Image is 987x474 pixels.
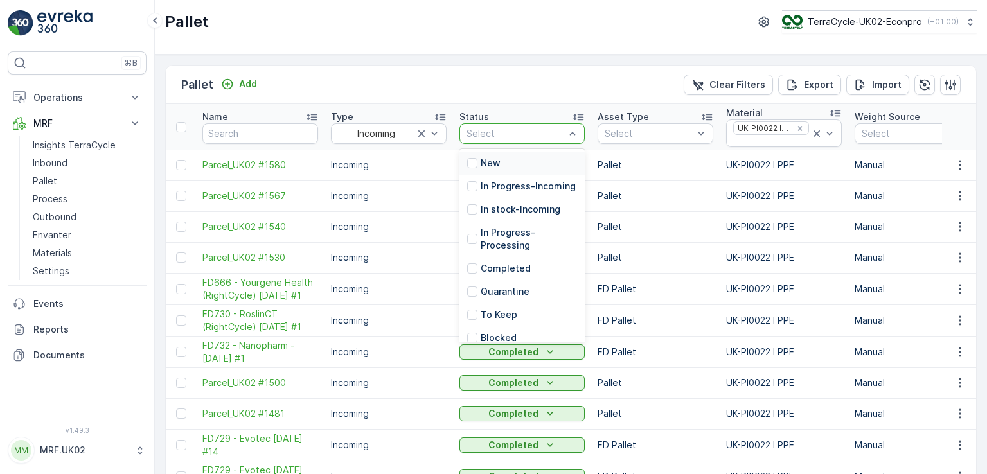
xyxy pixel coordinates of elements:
[872,78,902,91] p: Import
[239,78,257,91] p: Add
[591,273,720,304] td: FD Pallet
[591,242,720,273] td: Pallet
[848,429,977,461] td: Manual
[37,10,93,36] img: logo_light-DOdMpM7g.png
[804,78,833,91] p: Export
[325,429,453,461] td: Incoming
[8,85,147,110] button: Operations
[202,308,318,333] a: FD730 - RoslinCT (RightCycle) 20.08.2025 #1
[459,344,585,360] button: Completed
[8,291,147,317] a: Events
[720,336,848,367] td: UK-PI0022 I PPE
[720,180,848,211] td: UK-PI0022 I PPE
[28,208,147,226] a: Outbound
[481,308,517,321] p: To Keep
[848,336,977,367] td: Manual
[28,154,147,172] a: Inbound
[591,429,720,461] td: FD Pallet
[176,440,186,450] div: Toggle Row Selected
[165,12,209,32] p: Pallet
[176,284,186,294] div: Toggle Row Selected
[808,15,922,28] p: TerraCycle-UK02-Econpro
[848,304,977,336] td: Manual
[8,342,147,368] a: Documents
[782,15,803,29] img: terracycle_logo_wKaHoWT.png
[176,252,186,263] div: Toggle Row Selected
[33,349,141,362] p: Documents
[325,336,453,367] td: Incoming
[176,408,186,419] div: Toggle Row Selected
[176,347,186,357] div: Toggle Row Selected
[855,110,920,123] p: Weight Source
[28,190,147,208] a: Process
[848,150,977,180] td: Manual
[488,407,538,420] p: Completed
[202,123,318,144] input: Search
[28,136,147,154] a: Insights TerraCycle
[459,375,585,391] button: Completed
[720,304,848,336] td: UK-PI0022 I PPE
[734,122,792,134] div: UK-PI0022 I PPE
[202,339,318,365] a: FD732 - Nanopharm - 19.08.2025 #1
[8,437,147,464] button: MMMRF.UK02
[202,432,318,458] span: FD729 - Evotec [DATE] #14
[325,211,453,242] td: Incoming
[591,150,720,180] td: Pallet
[325,367,453,398] td: Incoming
[481,262,531,275] p: Completed
[848,367,977,398] td: Manual
[720,429,848,461] td: UK-PI0022 I PPE
[481,157,501,170] p: New
[202,251,318,264] a: Parcel_UK02 #1530
[11,440,31,461] div: MM
[202,189,318,202] span: Parcel_UK02 #1567
[726,107,763,119] p: Material
[720,211,848,242] td: UK-PI0022 I PPE
[181,76,213,94] p: Pallet
[176,160,186,170] div: Toggle Row Selected
[202,376,318,389] a: Parcel_UK02 #1500
[720,150,848,180] td: UK-PI0022 I PPE
[33,229,71,241] p: Envanter
[176,191,186,201] div: Toggle Row Selected
[459,110,489,123] p: Status
[782,10,977,33] button: TerraCycle-UK02-Econpro(+01:00)
[33,265,69,277] p: Settings
[33,117,121,130] p: MRF
[720,242,848,273] td: UK-PI0022 I PPE
[481,180,576,193] p: In Progress-Incoming
[848,211,977,242] td: Manual
[325,242,453,273] td: Incoming
[125,58,138,68] p: ⌘B
[8,426,147,434] span: v 1.49.3
[202,159,318,171] a: Parcel_UK02 #1580
[331,110,353,123] p: Type
[202,407,318,420] span: Parcel_UK02 #1481
[202,308,318,333] span: FD730 - RoslinCT (RightCycle) [DATE] #1
[28,226,147,244] a: Envanter
[325,273,453,304] td: Incoming
[591,398,720,429] td: Pallet
[720,367,848,398] td: UK-PI0022 I PPE
[591,367,720,398] td: Pallet
[598,110,649,123] p: Asset Type
[202,110,228,123] p: Name
[684,75,773,95] button: Clear Filters
[591,211,720,242] td: Pallet
[605,127,693,140] p: Select
[720,398,848,429] td: UK-PI0022 I PPE
[848,242,977,273] td: Manual
[488,346,538,358] p: Completed
[325,398,453,429] td: Incoming
[591,180,720,211] td: Pallet
[488,376,538,389] p: Completed
[481,226,577,252] p: In Progress-Processing
[481,285,529,298] p: Quarantine
[927,17,959,27] p: ( +01:00 )
[488,439,538,452] p: Completed
[33,175,57,188] p: Pallet
[8,10,33,36] img: logo
[591,336,720,367] td: FD Pallet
